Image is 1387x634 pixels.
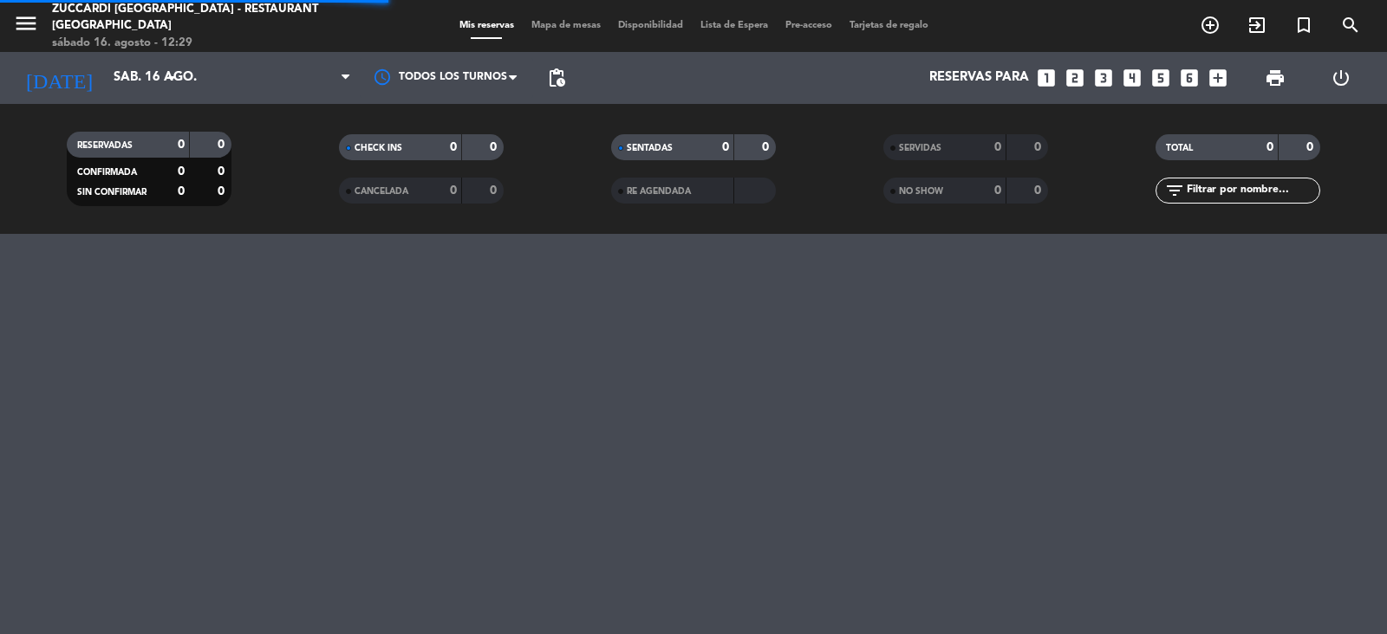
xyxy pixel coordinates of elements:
strong: 0 [490,141,500,153]
i: looks_two [1064,67,1086,89]
strong: 0 [1034,184,1045,197]
strong: 0 [1267,141,1273,153]
span: CONFIRMADA [77,168,137,177]
i: turned_in_not [1293,15,1314,36]
span: CHECK INS [355,144,402,152]
button: menu [13,10,39,42]
strong: 0 [1034,141,1045,153]
span: Mis reservas [451,21,523,30]
span: SIN CONFIRMAR [77,188,147,197]
i: exit_to_app [1247,15,1267,36]
div: Zuccardi [GEOGRAPHIC_DATA] - Restaurant [GEOGRAPHIC_DATA] [52,1,334,35]
strong: 0 [1306,141,1317,153]
i: power_settings_new [1331,68,1351,88]
i: add_box [1207,67,1229,89]
strong: 0 [994,141,1001,153]
span: Disponibilidad [609,21,692,30]
div: sábado 16. agosto - 12:29 [52,35,334,52]
i: [DATE] [13,59,105,97]
strong: 0 [178,139,185,151]
i: add_circle_outline [1200,15,1221,36]
span: pending_actions [546,68,567,88]
span: SERVIDAS [899,144,941,152]
i: looks_5 [1149,67,1172,89]
i: looks_one [1035,67,1058,89]
strong: 0 [218,139,228,151]
strong: 0 [490,184,500,197]
strong: 0 [178,185,185,197]
div: LOG OUT [1308,52,1374,104]
i: arrow_drop_down [161,68,182,88]
strong: 0 [218,185,228,197]
i: menu [13,10,39,36]
i: filter_list [1164,180,1185,201]
strong: 0 [722,141,729,153]
i: search [1340,15,1361,36]
span: NO SHOW [899,187,943,196]
input: Filtrar por nombre... [1185,181,1319,200]
span: Reservas para [929,70,1029,86]
span: TOTAL [1166,144,1193,152]
i: looks_4 [1121,67,1143,89]
strong: 0 [218,165,228,178]
i: looks_3 [1092,67,1115,89]
strong: 0 [994,184,1001,197]
span: Mapa de mesas [523,21,609,30]
span: RE AGENDADA [627,187,691,196]
strong: 0 [762,141,772,153]
strong: 0 [450,141,457,153]
span: CANCELADA [355,187,408,196]
span: print [1265,68,1286,88]
span: RESERVADAS [77,141,133,150]
span: Pre-acceso [777,21,841,30]
i: looks_6 [1178,67,1201,89]
strong: 0 [450,184,457,197]
strong: 0 [178,165,185,178]
span: Lista de Espera [692,21,777,30]
span: Tarjetas de regalo [841,21,937,30]
span: SENTADAS [627,144,673,152]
